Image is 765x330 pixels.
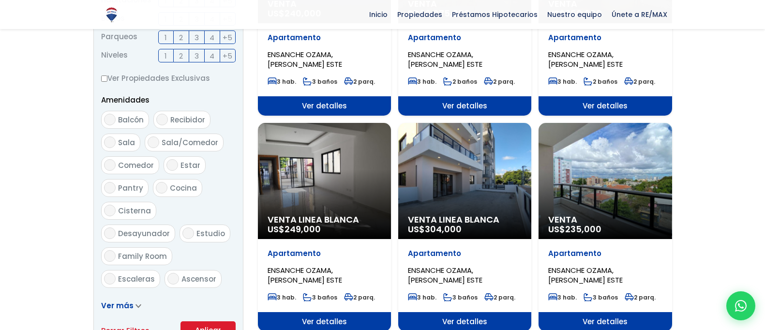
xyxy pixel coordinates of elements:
img: Logo de REMAX [103,6,120,23]
span: 2 [179,31,183,44]
span: 3 baños [303,77,337,86]
span: 4 [210,50,214,62]
span: Inicio [364,7,392,22]
span: 3 baños [303,293,337,301]
span: 2 parq. [625,293,656,301]
span: Cocina [170,183,197,193]
input: Ascensor [167,273,179,285]
span: 3 hab. [548,293,577,301]
label: Ver Propiedades Exclusivas [101,72,236,84]
input: Recibidor [156,114,168,125]
p: Amenidades [101,94,236,106]
span: Ascensor [181,274,216,284]
span: 2 baños [443,77,477,86]
span: 3 baños [584,293,618,301]
span: Parqueos [101,30,137,44]
span: Propiedades [392,7,447,22]
p: Apartamento [548,249,662,258]
input: Pantry [104,182,116,194]
input: Desayunador [104,227,116,239]
span: Préstamos Hipotecarios [447,7,542,22]
span: Recibidor [170,115,205,125]
span: Nuestro equipo [542,7,607,22]
span: 2 parq. [624,77,655,86]
span: ENSANCHE OZAMA, [PERSON_NAME] ESTE [268,265,342,285]
span: ENSANCHE OZAMA, [PERSON_NAME] ESTE [408,265,482,285]
p: Apartamento [408,249,522,258]
input: Escaleras [104,273,116,285]
span: Venta [548,215,662,225]
input: Balcón [104,114,116,125]
input: Cocina [156,182,167,194]
a: Ver más [101,300,141,311]
span: 2 baños [584,77,617,86]
span: Venta Linea Blanca [268,215,381,225]
input: Comedor [104,159,116,171]
input: Cisterna [104,205,116,216]
span: Venta Linea Blanca [408,215,522,225]
span: 2 parq. [344,77,375,86]
span: 1 [165,31,167,44]
span: Family Room [118,251,167,261]
span: Ver detalles [539,96,672,116]
input: Ver Propiedades Exclusivas [101,75,107,82]
span: Estudio [196,228,225,239]
span: Pantry [118,183,143,193]
span: 1 [165,50,167,62]
span: +5 [223,50,232,62]
input: Sala/Comedor [148,136,159,148]
p: Apartamento [548,33,662,43]
span: Cisterna [118,206,151,216]
p: Apartamento [268,249,381,258]
span: US$ [408,223,462,235]
span: 2 parq. [484,77,515,86]
input: Estar [166,159,178,171]
span: Únete a RE/MAX [607,7,672,22]
span: 2 [179,50,183,62]
span: Niveles [101,49,128,62]
input: Sala [104,136,116,148]
span: 3 hab. [268,77,296,86]
p: Apartamento [268,33,381,43]
span: 3 hab. [548,77,577,86]
span: 235,000 [565,223,601,235]
span: Ver detalles [258,96,391,116]
span: 3 [195,31,199,44]
p: Apartamento [408,33,522,43]
input: Estudio [182,227,194,239]
span: 3 hab. [408,77,436,86]
span: ENSANCHE OZAMA, [PERSON_NAME] ESTE [268,49,342,69]
span: ENSANCHE OZAMA, [PERSON_NAME] ESTE [548,265,623,285]
span: ENSANCHE OZAMA, [PERSON_NAME] ESTE [408,49,482,69]
span: Ver detalles [398,96,531,116]
span: Escaleras [118,274,155,284]
span: ENSANCHE OZAMA, [PERSON_NAME] ESTE [548,49,623,69]
span: 3 hab. [268,293,296,301]
span: Ver más [101,300,134,311]
span: 304,000 [425,223,462,235]
span: 2 parq. [484,293,515,301]
span: US$ [548,223,601,235]
span: Comedor [118,160,154,170]
span: 4 [210,31,214,44]
span: US$ [268,223,321,235]
span: Desayunador [118,228,170,239]
span: Balcón [118,115,144,125]
span: 3 [195,50,199,62]
span: +5 [223,31,232,44]
span: 3 baños [443,293,478,301]
span: 249,000 [285,223,321,235]
span: 2 parq. [344,293,375,301]
span: Sala/Comedor [162,137,218,148]
span: Sala [118,137,135,148]
input: Family Room [104,250,116,262]
span: 3 hab. [408,293,436,301]
span: Estar [180,160,200,170]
